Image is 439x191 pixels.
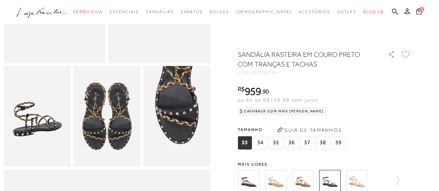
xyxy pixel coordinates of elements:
[73,9,103,14] span: Verão Viva
[180,6,202,18] a: categoryNavScreenReaderText
[363,9,383,14] span: BLOG LB
[73,6,103,18] a: categoryNavScreenReaderText
[363,6,383,18] a: BLOG LB
[250,70,278,75] span: 604500199
[245,85,261,97] span: 959
[180,9,202,14] span: Sapatos
[298,6,330,18] a: categoryNavScreenReaderText
[414,8,424,17] button: 0
[298,9,330,14] span: Acessórios
[210,6,229,18] a: categoryNavScreenReaderText
[238,50,368,69] h1: SANDÁLIA RASTEIRA EM COURO PRETO COM TRANÇAS E TACHAS
[337,6,356,18] a: categoryNavScreenReaderText
[300,136,314,149] span: 37
[238,124,347,135] span: Tamanho
[269,136,283,149] span: 35
[337,9,356,14] span: Outlet
[143,66,210,166] img: image
[110,6,139,18] a: categoryNavScreenReaderText
[238,136,252,149] span: 33
[262,88,269,95] span: 90
[316,136,330,149] span: 38
[3,66,70,166] img: image
[238,97,318,103] span: ou 6x de R$159,98 sem juros
[146,6,174,18] a: categoryNavScreenReaderText
[331,136,345,149] span: 39
[261,88,269,95] i: ,
[146,9,174,14] span: Sandálias
[110,9,139,14] span: Essenciais
[238,107,326,115] div: Cashback com Mais [PERSON_NAME]
[253,136,267,149] span: 34
[285,136,298,149] span: 36
[73,66,140,166] img: image
[419,7,424,12] span: 0
[275,124,344,136] button: Guia de Tamanhos
[236,6,292,18] a: noSubCategoriesText
[238,162,411,166] span: Mais cores
[238,70,377,75] div: CÓD:
[210,9,229,14] span: Bolsas
[236,9,292,14] span: [DEMOGRAPHIC_DATA]
[238,86,245,92] i: R$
